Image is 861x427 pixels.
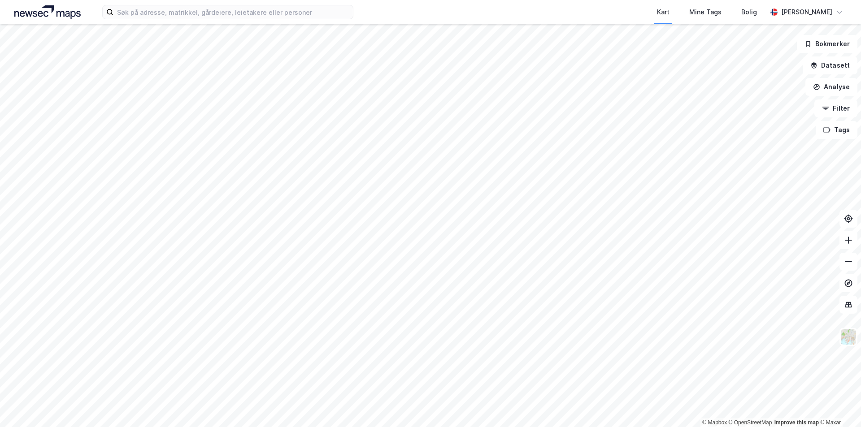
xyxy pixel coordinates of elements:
[840,328,857,345] img: Z
[689,7,722,17] div: Mine Tags
[113,5,353,19] input: Søk på adresse, matrikkel, gårdeiere, leietakere eller personer
[14,5,81,19] img: logo.a4113a55bc3d86da70a041830d287a7e.svg
[805,78,857,96] button: Analyse
[816,121,857,139] button: Tags
[797,35,857,53] button: Bokmerker
[657,7,670,17] div: Kart
[729,419,772,426] a: OpenStreetMap
[803,56,857,74] button: Datasett
[816,384,861,427] iframe: Chat Widget
[702,419,727,426] a: Mapbox
[814,99,857,117] button: Filter
[741,7,757,17] div: Bolig
[774,419,819,426] a: Improve this map
[781,7,832,17] div: [PERSON_NAME]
